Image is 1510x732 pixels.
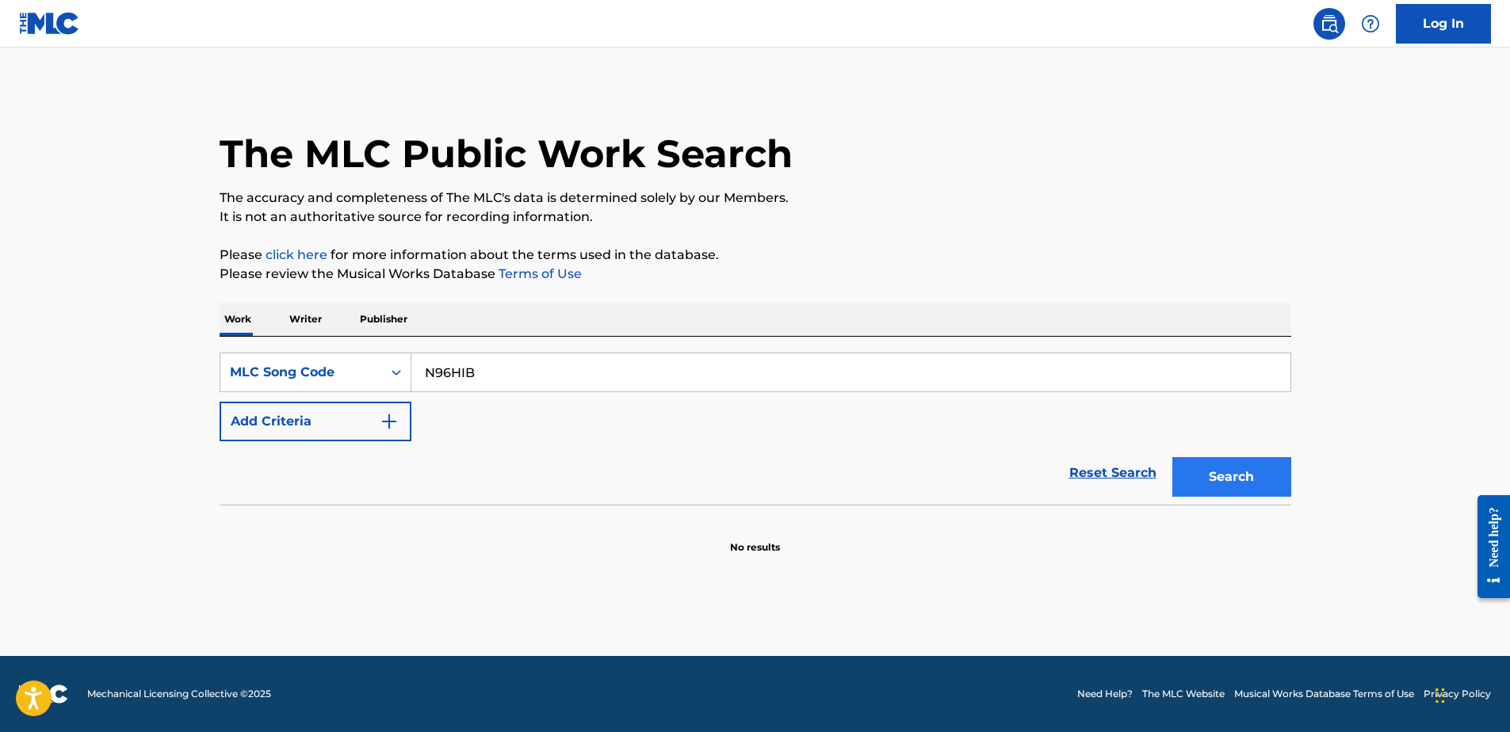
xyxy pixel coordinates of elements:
[19,12,80,35] img: MLC Logo
[220,353,1291,505] form: Search Form
[87,687,271,701] span: Mechanical Licensing Collective © 2025
[380,412,399,431] img: 9d2ae6d4665cec9f34b9.svg
[19,684,68,703] img: logo
[220,130,793,177] h1: The MLC Public Work Search
[1424,687,1491,701] a: Privacy Policy
[1466,483,1510,611] iframe: Resource Center
[220,208,1291,227] p: It is not an authoritative source for recording information.
[1142,687,1225,701] a: The MLC Website
[1431,656,1510,732] iframe: Chat Widget
[220,246,1291,265] p: Please for more information about the terms used in the database.
[266,247,327,262] a: click here
[355,303,412,336] p: Publisher
[220,265,1291,284] p: Please review the Musical Works Database
[285,303,327,336] p: Writer
[1435,672,1445,719] div: Drag
[230,363,373,382] div: MLC Song Code
[1234,687,1414,701] a: Musical Works Database Terms of Use
[1396,4,1491,44] a: Log In
[220,402,411,441] button: Add Criteria
[1313,8,1345,40] a: Public Search
[730,521,780,555] p: No results
[1320,14,1339,33] img: search
[1077,687,1133,701] a: Need Help?
[220,303,256,336] p: Work
[495,266,582,281] a: Terms of Use
[1361,14,1380,33] img: help
[1172,457,1291,497] button: Search
[1355,8,1386,40] div: Help
[220,189,1291,208] p: The accuracy and completeness of The MLC's data is determined solely by our Members.
[1061,456,1164,490] a: Reset Search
